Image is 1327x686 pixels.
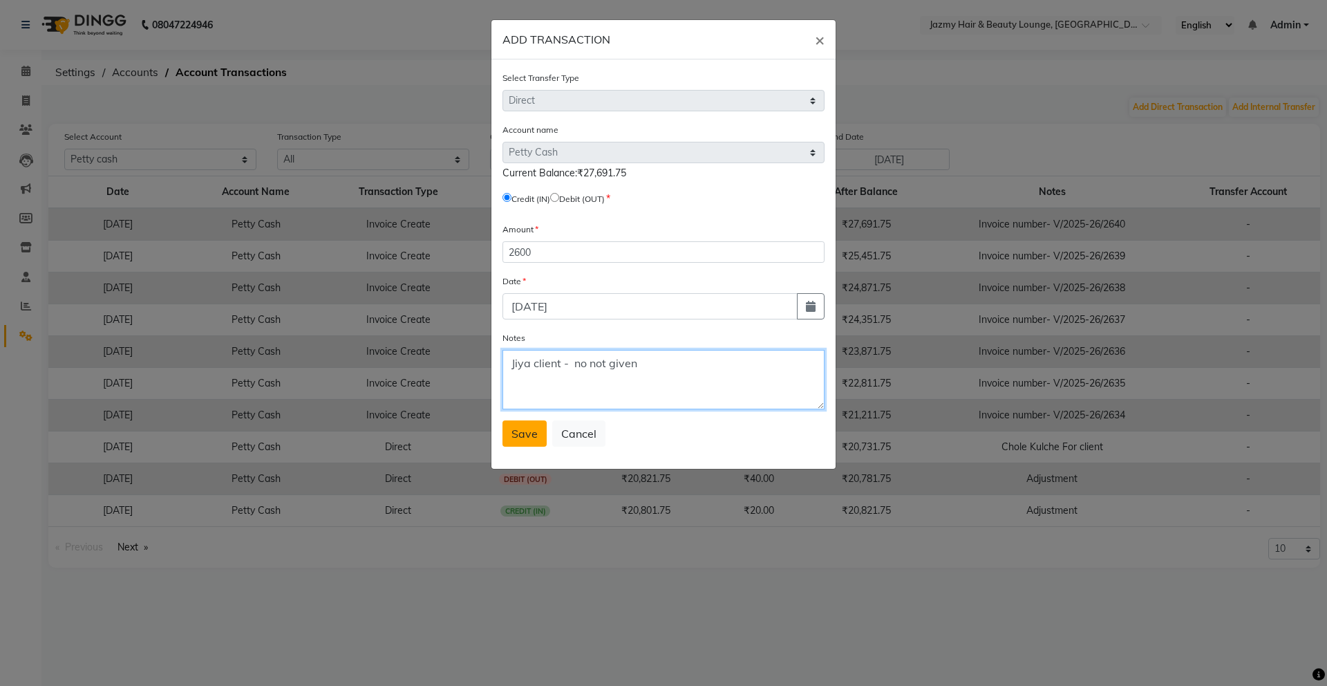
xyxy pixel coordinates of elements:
h6: ADD TRANSACTION [502,31,610,48]
button: Cancel [552,420,605,447]
button: Save [502,420,547,447]
label: Credit (IN) [511,193,550,205]
label: Account name [502,124,558,136]
label: Notes [502,332,525,344]
button: Close [804,20,836,59]
label: Amount [502,223,538,236]
span: Current Balance:₹27,691.75 [502,167,626,179]
span: × [815,29,825,50]
label: Date [502,275,526,288]
span: Save [511,427,538,441]
label: Debit (OUT) [559,193,605,205]
label: Select Transfer Type [502,72,579,84]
